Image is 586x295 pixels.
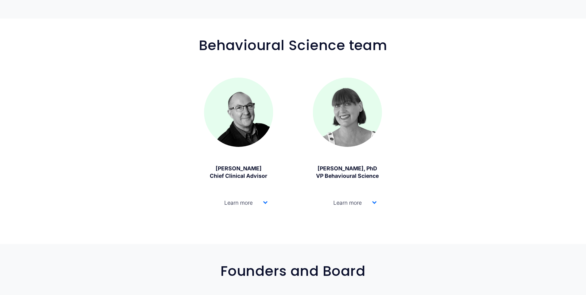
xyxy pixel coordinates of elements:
[204,190,273,215] button: Learn more
[209,199,263,206] span: Learn more
[313,190,382,215] button: Learn more
[316,165,379,179] strong: [PERSON_NAME], PhD VP Behavioural Science
[132,38,455,53] h2: Behavioural Science team
[318,199,372,206] span: Learn more
[210,165,267,179] strong: [PERSON_NAME] Chief Clinical Advisor
[77,263,509,279] h2: Founders and Board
